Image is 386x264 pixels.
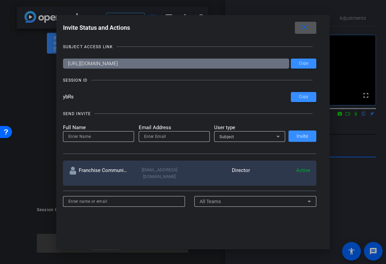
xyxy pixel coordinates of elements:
[63,110,91,117] div: SEND INVITE
[219,135,234,139] span: Subject
[200,199,221,204] span: All Teams
[63,124,134,131] mat-label: Full Name
[69,167,129,180] div: Franchise Communications
[68,197,180,205] input: Enter name or email
[214,124,285,131] mat-label: User type
[139,124,210,131] mat-label: Email Address
[63,77,317,84] openreel-title-line: SESSION ID
[296,167,310,173] span: Active
[63,22,317,34] div: Invite Status and Actions
[291,59,316,69] button: Copy
[63,43,113,50] div: SUBJECT ACCESS LINK
[300,23,309,32] mat-icon: close
[129,167,190,180] div: [EMAIL_ADDRESS][DOMAIN_NAME]
[190,167,250,180] div: Director
[63,43,317,50] openreel-title-line: SUBJECT ACCESS LINK
[68,133,129,141] input: Enter Name
[291,92,316,102] button: Copy
[299,61,308,66] span: Copy
[63,110,317,117] openreel-title-line: SEND INVITE
[299,94,308,99] span: Copy
[144,133,204,141] input: Enter Email
[63,77,87,84] div: SESSION ID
